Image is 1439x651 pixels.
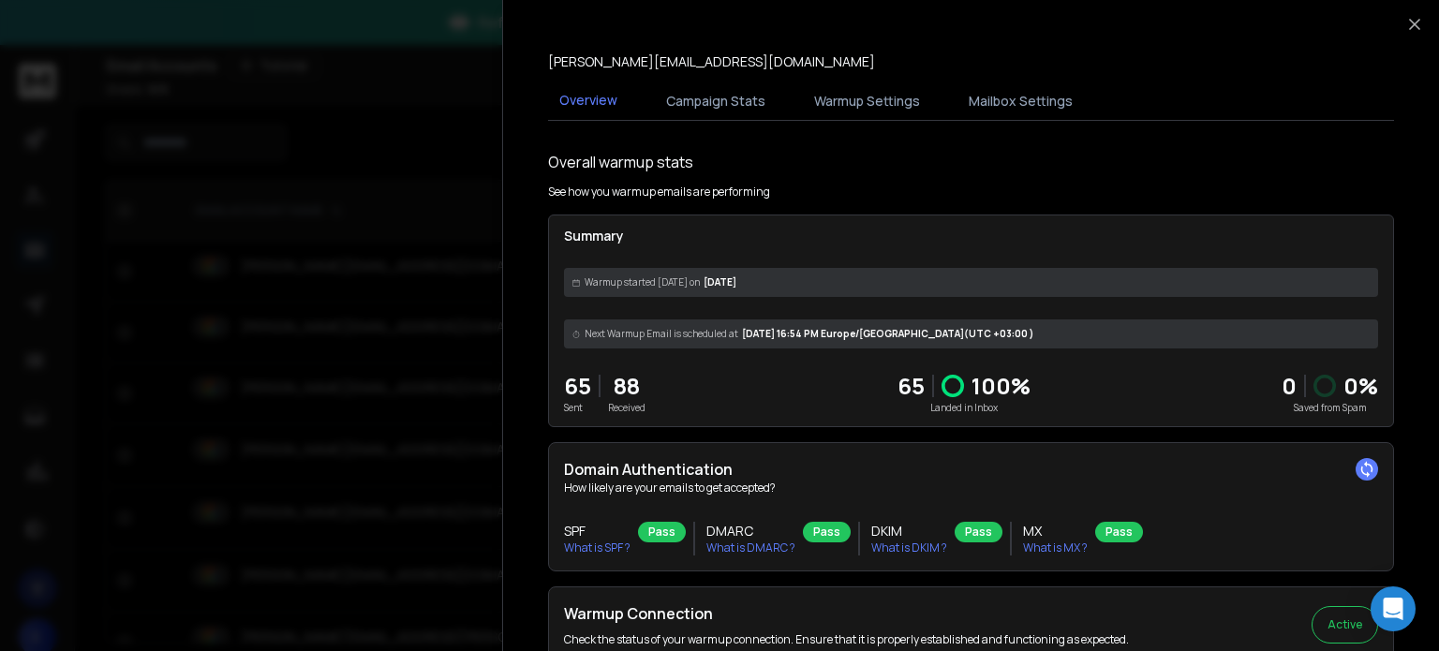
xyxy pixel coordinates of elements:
div: Pass [955,522,1002,542]
p: 88 [608,371,645,401]
p: What is SPF ? [564,540,630,555]
p: See how you warmup emails are performing [548,185,770,200]
p: Check the status of your warmup connection. Ensure that it is properly established and functionin... [564,632,1129,647]
p: Summary [564,227,1378,245]
button: Overview [548,80,629,123]
div: Open Intercom Messenger [1371,586,1416,631]
p: Received [608,401,645,415]
p: What is DMARC ? [706,540,795,555]
button: Mailbox Settings [957,81,1084,122]
p: 65 [898,371,925,401]
div: [DATE] [564,268,1378,297]
div: Pass [638,522,686,542]
h3: MX [1023,522,1088,540]
h2: Domain Authentication [564,458,1378,481]
p: Saved from Spam [1282,401,1378,415]
strong: 0 [1282,370,1297,401]
p: 100 % [972,371,1031,401]
p: Sent [564,401,591,415]
h3: DMARC [706,522,795,540]
h3: DKIM [871,522,947,540]
h1: Overall warmup stats [548,151,693,173]
div: Pass [1095,522,1143,542]
div: Pass [803,522,851,542]
p: 0 % [1343,371,1378,401]
button: Campaign Stats [655,81,777,122]
p: [PERSON_NAME][EMAIL_ADDRESS][DOMAIN_NAME] [548,52,875,71]
div: [DATE] 16:54 PM Europe/[GEOGRAPHIC_DATA] (UTC +03:00 ) [564,319,1378,348]
p: 65 [564,371,591,401]
p: What is MX ? [1023,540,1088,555]
p: What is DKIM ? [871,540,947,555]
p: Landed in Inbox [898,401,1031,415]
h3: SPF [564,522,630,540]
span: Next Warmup Email is scheduled at [585,327,738,341]
span: Warmup started [DATE] on [585,275,700,289]
button: Active [1312,606,1378,644]
button: Warmup Settings [803,81,931,122]
h2: Warmup Connection [564,602,1129,625]
p: How likely are your emails to get accepted? [564,481,1378,496]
